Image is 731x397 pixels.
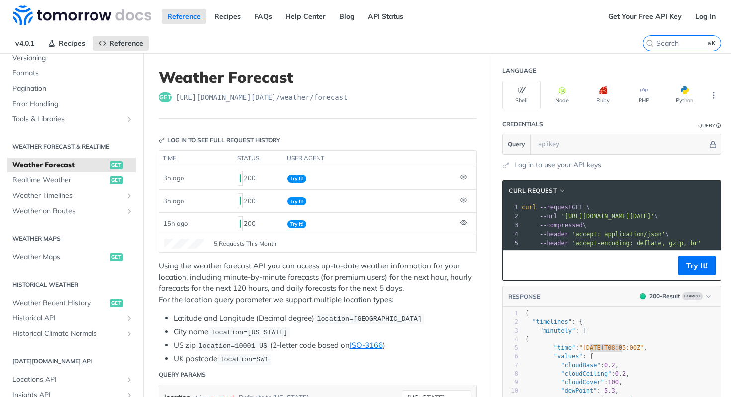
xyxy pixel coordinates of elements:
[603,9,687,24] a: Get Your Free API Key
[125,207,133,215] button: Show subpages for Weather on Routes
[503,361,518,370] div: 7
[159,261,477,305] p: Using the weather forecast API you can access up-to-date weather information for your location, i...
[214,239,276,248] span: 5 Requests This Month
[163,174,184,182] span: 3h ago
[709,91,718,100] svg: More ellipsis
[525,344,647,351] span: : ,
[502,81,541,109] button: Shell
[238,170,279,187] div: 200
[503,344,518,352] div: 5
[665,81,704,109] button: Python
[334,9,360,24] a: Blog
[12,53,133,63] span: Versioning
[533,134,708,154] input: apikey
[508,292,541,302] button: RESPONSE
[561,379,604,386] span: "cloudCover"
[706,88,721,103] button: More Languages
[615,370,626,377] span: 0.2
[525,379,622,386] span: : ,
[514,160,601,170] a: Log in to use your API keys
[174,326,477,338] li: City name
[503,370,518,378] div: 8
[7,311,136,326] a: Historical APIShow subpages for Historical API
[12,206,123,216] span: Weather on Routes
[287,220,306,228] span: Try It!
[503,212,520,221] div: 2
[350,340,383,350] a: ISO-3166
[525,370,630,377] span: : ,
[502,120,543,129] div: Credentials
[7,81,136,96] a: Pagination
[163,219,188,227] span: 15h ago
[159,370,206,379] div: Query Params
[7,97,136,112] a: Error Handling
[7,204,136,219] a: Weather on RoutesShow subpages for Weather on Routes
[505,186,570,196] button: cURL Request
[287,175,306,183] span: Try It!
[640,293,646,299] span: 200
[7,234,136,243] h2: Weather Maps
[317,315,422,323] span: location=[GEOGRAPHIC_DATA]
[509,186,557,195] span: cURL Request
[561,213,654,220] span: '[URL][DOMAIN_NAME][DATE]'
[7,280,136,289] h2: Historical Weather
[554,344,575,351] span: "time"
[503,203,520,212] div: 1
[625,81,663,109] button: PHP
[125,330,133,338] button: Show subpages for Historical Climate Normals
[7,188,136,203] a: Weather TimelinesShow subpages for Weather Timelines
[502,66,536,75] div: Language
[522,222,586,229] span: \
[525,387,619,394] span: : ,
[110,161,123,169] span: get
[572,240,701,247] span: 'accept-encoding: deflate, gzip, br'
[716,123,721,128] i: Information
[525,336,529,343] span: {
[525,327,586,334] span: : [
[12,160,107,170] span: Weather Forecast
[522,204,536,211] span: curl
[503,221,520,230] div: 3
[12,175,107,185] span: Realtime Weather
[109,39,143,48] span: Reference
[249,9,277,24] a: FAQs
[7,142,136,151] h2: Weather Forecast & realtime
[162,9,206,24] a: Reference
[211,329,287,336] span: location=[US_STATE]
[7,51,136,66] a: Versioning
[572,231,665,238] span: 'accept: application/json'
[525,318,583,325] span: : {
[164,239,204,249] canvas: Line Graph
[238,215,279,232] div: 200
[503,335,518,344] div: 4
[525,362,619,369] span: : ,
[159,68,477,86] h1: Weather Forecast
[12,99,133,109] span: Error Handling
[522,231,669,238] span: \
[706,38,718,48] kbd: ⌘K
[174,313,477,324] li: Latitude and Longitude (Decimal degree)
[543,81,581,109] button: Node
[13,5,151,25] img: Tomorrow.io Weather API Docs
[12,191,123,201] span: Weather Timelines
[93,36,149,51] a: Reference
[540,327,575,334] span: "minutely"
[7,173,136,188] a: Realtime Weatherget
[554,353,583,360] span: "values"
[125,314,133,322] button: Show subpages for Historical API
[561,362,600,369] span: "cloudBase"
[682,292,703,300] span: Example
[110,299,123,307] span: get
[561,370,611,377] span: "cloudCeiling"
[540,213,557,220] span: --url
[540,204,572,211] span: --request
[540,231,568,238] span: --header
[561,387,597,394] span: "dewPoint"
[584,81,622,109] button: Ruby
[646,39,654,47] svg: Search
[174,340,477,351] li: US zip (2-letter code based on )
[12,313,123,323] span: Historical API
[503,309,518,318] div: 1
[280,9,331,24] a: Help Center
[525,353,593,360] span: : {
